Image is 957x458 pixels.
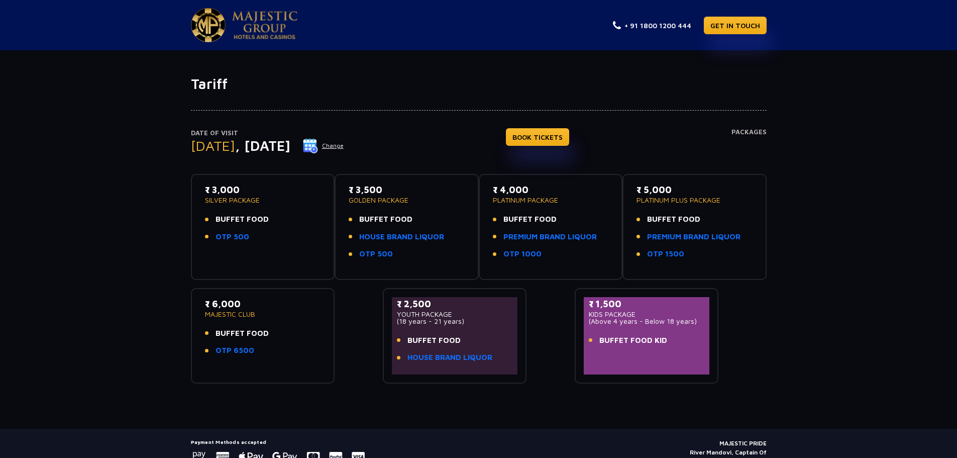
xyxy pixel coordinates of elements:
[636,183,753,197] p: ₹ 5,000
[647,231,740,243] a: PREMIUM BRAND LIQUOR
[349,197,465,204] p: GOLDEN PACKAGE
[397,318,513,325] p: (18 years - 21 years)
[599,335,667,346] span: BUFFET FOOD KID
[349,183,465,197] p: ₹ 3,500
[407,335,461,346] span: BUFFET FOOD
[216,328,269,339] span: BUFFET FOOD
[191,75,767,93] h1: Tariff
[216,214,269,225] span: BUFFET FOOD
[205,311,321,318] p: MAJESTIC CLUB
[731,128,767,164] h4: Packages
[397,311,513,318] p: YOUTH PACKAGE
[647,214,700,225] span: BUFFET FOOD
[397,297,513,311] p: ₹ 2,500
[232,11,297,39] img: Majestic Pride
[205,183,321,197] p: ₹ 3,000
[216,345,254,356] a: OTP 6500
[359,248,393,260] a: OTP 500
[191,128,344,138] p: Date of Visit
[493,197,609,204] p: PLATINUM PACKAGE
[191,137,235,154] span: [DATE]
[503,214,557,225] span: BUFFET FOOD
[704,17,767,34] a: GET IN TOUCH
[613,20,691,31] a: + 91 1800 1200 444
[589,311,705,318] p: KIDS PACKAGE
[647,248,684,260] a: OTP 1500
[191,8,226,42] img: Majestic Pride
[636,197,753,204] p: PLATINUM PLUS PACKAGE
[503,248,542,260] a: OTP 1000
[359,231,444,243] a: HOUSE BRAND LIQUOR
[589,297,705,311] p: ₹ 1,500
[589,318,705,325] p: (Above 4 years - Below 18 years)
[302,138,344,154] button: Change
[205,297,321,311] p: ₹ 6,000
[216,231,249,243] a: OTP 500
[506,128,569,146] a: BOOK TICKETS
[407,352,492,363] a: HOUSE BRAND LIQUOR
[359,214,412,225] span: BUFFET FOOD
[191,439,365,445] h5: Payment Methods accepted
[503,231,597,243] a: PREMIUM BRAND LIQUOR
[493,183,609,197] p: ₹ 4,000
[235,137,290,154] span: , [DATE]
[205,197,321,204] p: SILVER PACKAGE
